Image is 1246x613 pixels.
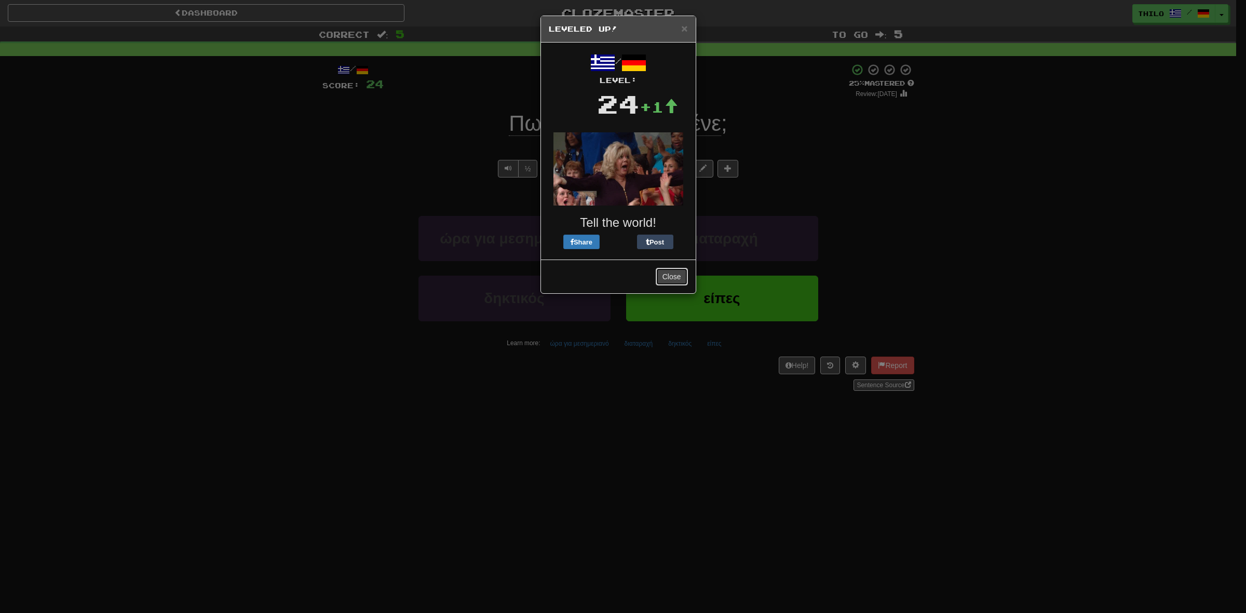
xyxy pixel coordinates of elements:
iframe: X Post Button [600,235,637,249]
div: +1 [640,97,678,117]
button: Close [656,268,688,285]
h3: Tell the world! [549,216,688,229]
div: / [549,50,688,86]
h5: Leveled Up! [549,24,688,34]
button: Share [563,235,600,249]
span: × [681,22,687,34]
button: Close [681,23,687,34]
div: Level: [549,75,688,86]
button: Post [637,235,673,249]
div: 24 [597,86,640,122]
img: happy-lady-c767e5519d6a7a6d241e17537db74d2b6302dbbc2957d4f543dfdf5f6f88f9b5.gif [553,132,683,206]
